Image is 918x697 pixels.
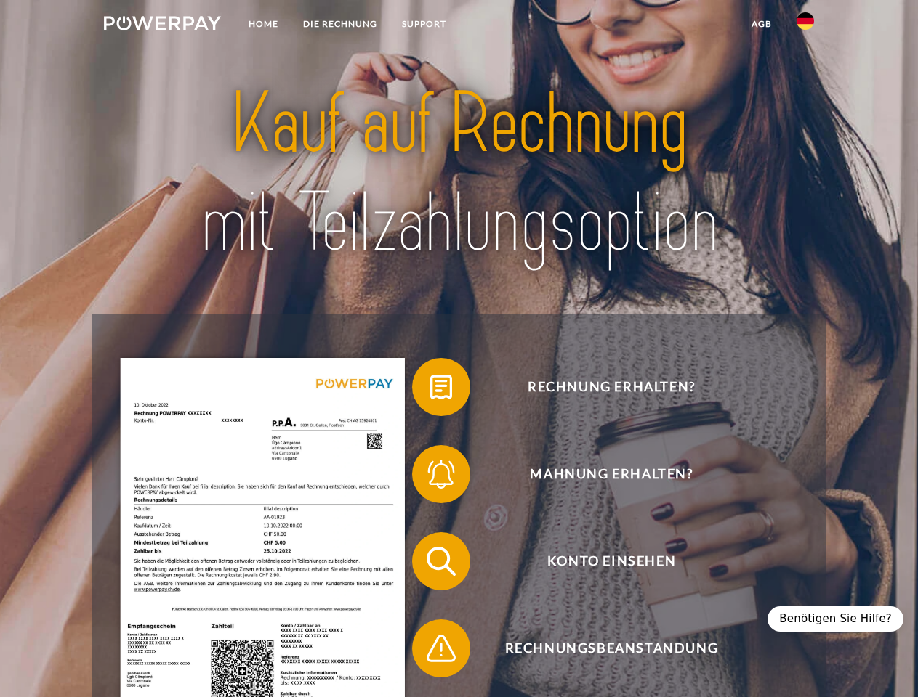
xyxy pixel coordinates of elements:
a: SUPPORT [390,11,459,37]
img: title-powerpay_de.svg [139,70,779,278]
span: Mahnung erhalten? [433,445,789,503]
img: de [797,12,814,30]
img: qb_search.svg [423,543,459,579]
span: Konto einsehen [433,532,789,590]
button: Rechnungsbeanstandung [412,619,790,677]
img: qb_warning.svg [423,630,459,667]
a: agb [739,11,784,37]
span: Rechnungsbeanstandung [433,619,789,677]
a: DIE RECHNUNG [291,11,390,37]
div: Benötigen Sie Hilfe? [768,606,903,632]
button: Mahnung erhalten? [412,445,790,503]
img: qb_bell.svg [423,456,459,492]
span: Rechnung erhalten? [433,358,789,416]
img: qb_bill.svg [423,369,459,405]
img: logo-powerpay-white.svg [104,16,221,30]
button: Konto einsehen [412,532,790,590]
button: Rechnung erhalten? [412,358,790,416]
a: Home [236,11,291,37]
